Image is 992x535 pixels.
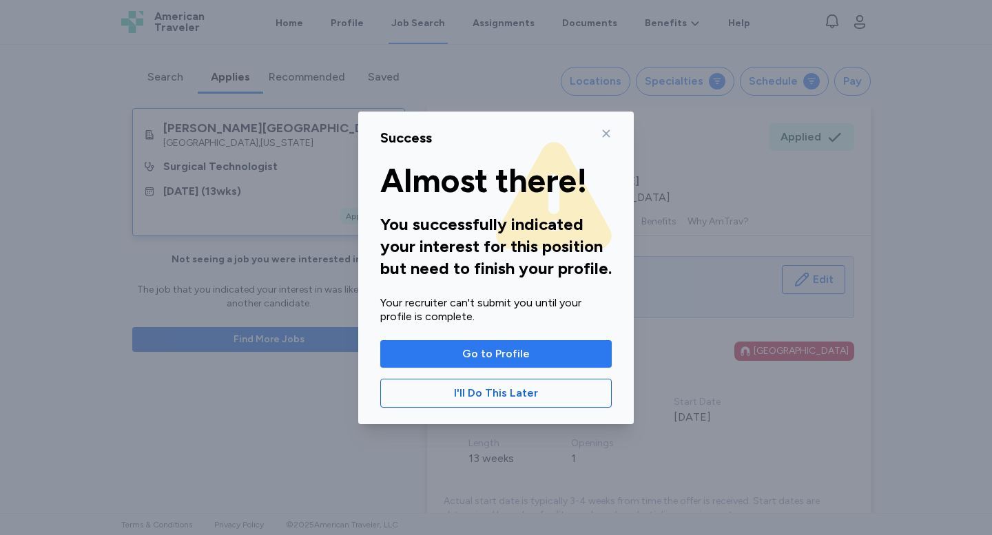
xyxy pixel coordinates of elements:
button: Go to Profile [380,340,612,368]
span: I'll Do This Later [454,385,538,401]
div: You successfully indicated your interest for this position but need to finish your profile. [380,213,612,280]
span: Go to Profile [462,346,530,362]
div: Almost there! [380,164,612,197]
div: Success [380,128,432,147]
button: I'll Do This Later [380,379,612,408]
div: Your recruiter can't submit you until your profile is complete. [380,296,612,324]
